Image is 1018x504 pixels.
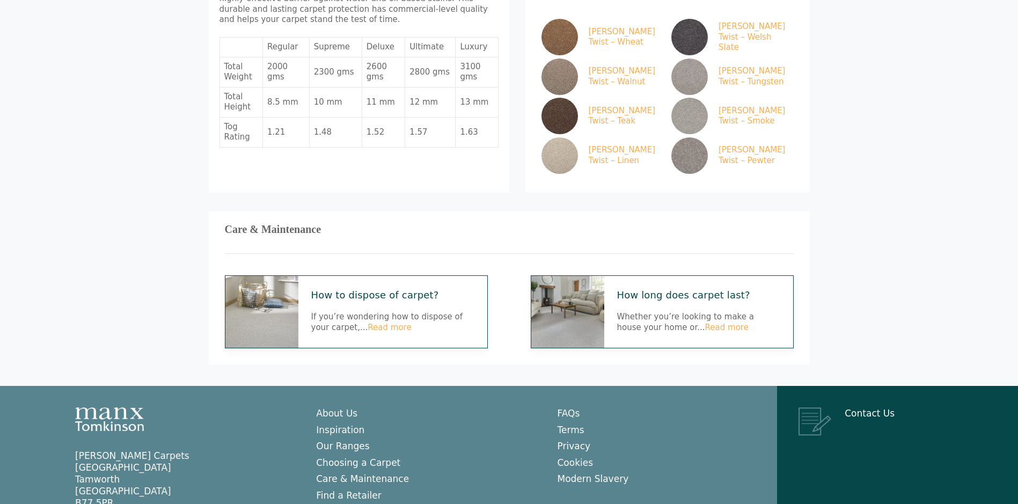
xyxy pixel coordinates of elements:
a: [PERSON_NAME] Twist – Wheat [541,19,660,55]
a: [PERSON_NAME] Twist – Linen [541,137,660,174]
img: Tomkinson Twist - Walnut [541,59,578,95]
a: Cookies [558,457,594,468]
td: 2600 gms [362,57,405,87]
td: 10 mm [310,87,362,118]
h3: Care & Maintenance [225,228,794,232]
td: 2800 gms [405,57,456,87]
a: FAQs [558,408,580,419]
a: [PERSON_NAME] Twist – Teak [541,98,660,134]
a: Contact Us [845,408,895,419]
td: 11 mm [362,87,405,118]
td: Tog Rating [220,118,263,148]
img: Tomkinson Twist Tungsten [671,59,708,95]
div: Whether you’re looking to make a house your home or... [617,289,780,333]
a: Care & Maintenance [316,473,409,484]
td: Total Weight [220,57,263,87]
img: Manx Tomkinson Logo [75,407,144,431]
a: [PERSON_NAME] Twist – Welsh Slate [671,19,789,55]
a: How long does carpet last? [617,289,780,301]
td: Deluxe [362,38,405,57]
a: [PERSON_NAME] Twist – Smoke [671,98,789,134]
a: [PERSON_NAME] Twist – Walnut [541,59,660,95]
a: Find a Retailer [316,490,382,501]
a: Read more [705,323,749,332]
td: 13 mm [456,87,498,118]
img: Tomkinson Twist - Linen [541,137,578,174]
td: Ultimate [405,38,456,57]
td: Luxury [456,38,498,57]
a: Terms [558,425,584,435]
td: Regular [263,38,310,57]
a: [PERSON_NAME] Twist – Pewter [671,137,789,174]
td: Supreme [310,38,362,57]
td: 1.57 [405,118,456,148]
td: 1.21 [263,118,310,148]
a: Our Ranges [316,441,369,451]
div: If you’re wondering how to dispose of your carpet,... [311,289,474,333]
td: 1.52 [362,118,405,148]
td: 8.5 mm [263,87,310,118]
a: About Us [316,408,357,419]
img: Tomkinson Twist Welsh Slate [671,19,708,55]
img: Tomkinson Twist - Teak [541,98,578,134]
a: Read more [368,323,411,332]
a: Modern Slavery [558,473,629,484]
td: 1.63 [456,118,498,148]
img: Tomkinson Twist - Pewter [671,137,708,174]
td: 12 mm [405,87,456,118]
td: 2000 gms [263,57,310,87]
img: Tomkinson Twist - Wheat [541,19,578,55]
a: Inspiration [316,425,364,435]
td: Total Height [220,87,263,118]
a: [PERSON_NAME] Twist – Tungsten [671,59,789,95]
a: How to dispose of carpet? [311,289,474,301]
a: Privacy [558,441,591,451]
td: 2300 gms [310,57,362,87]
a: Choosing a Carpet [316,457,400,468]
td: 3100 gms [456,57,498,87]
td: 1.48 [310,118,362,148]
img: Tomkinson Twist Smoke [671,98,708,134]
